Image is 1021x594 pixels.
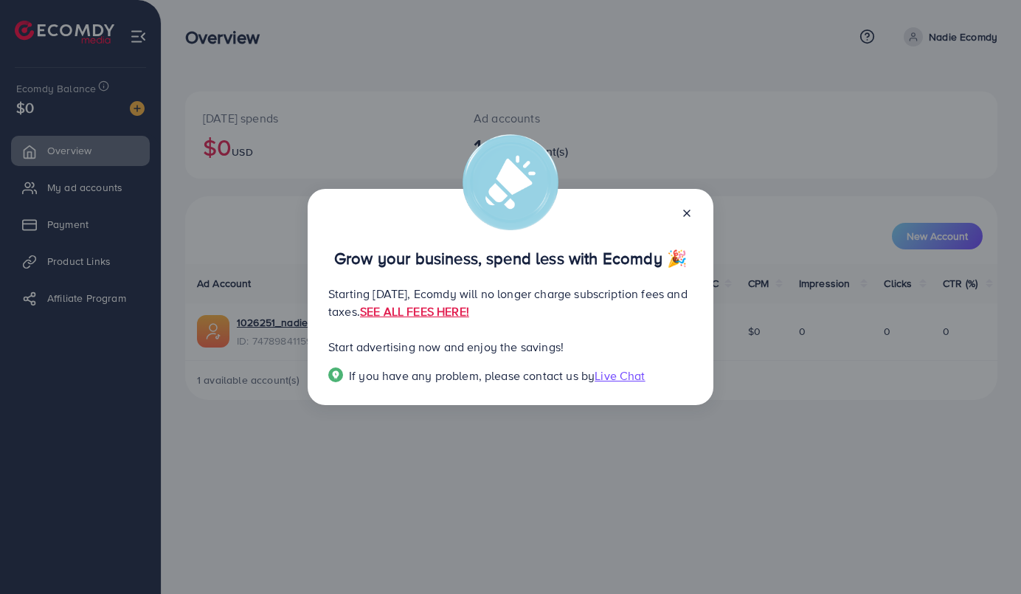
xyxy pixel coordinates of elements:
p: Start advertising now and enjoy the savings! [328,338,693,356]
p: Grow your business, spend less with Ecomdy 🎉 [328,249,693,267]
img: Popup guide [328,367,343,382]
p: Starting [DATE], Ecomdy will no longer charge subscription fees and taxes. [328,285,693,320]
a: SEE ALL FEES HERE! [360,303,469,320]
span: If you have any problem, please contact us by [349,367,595,384]
span: Live Chat [595,367,645,384]
img: alert [463,134,558,230]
